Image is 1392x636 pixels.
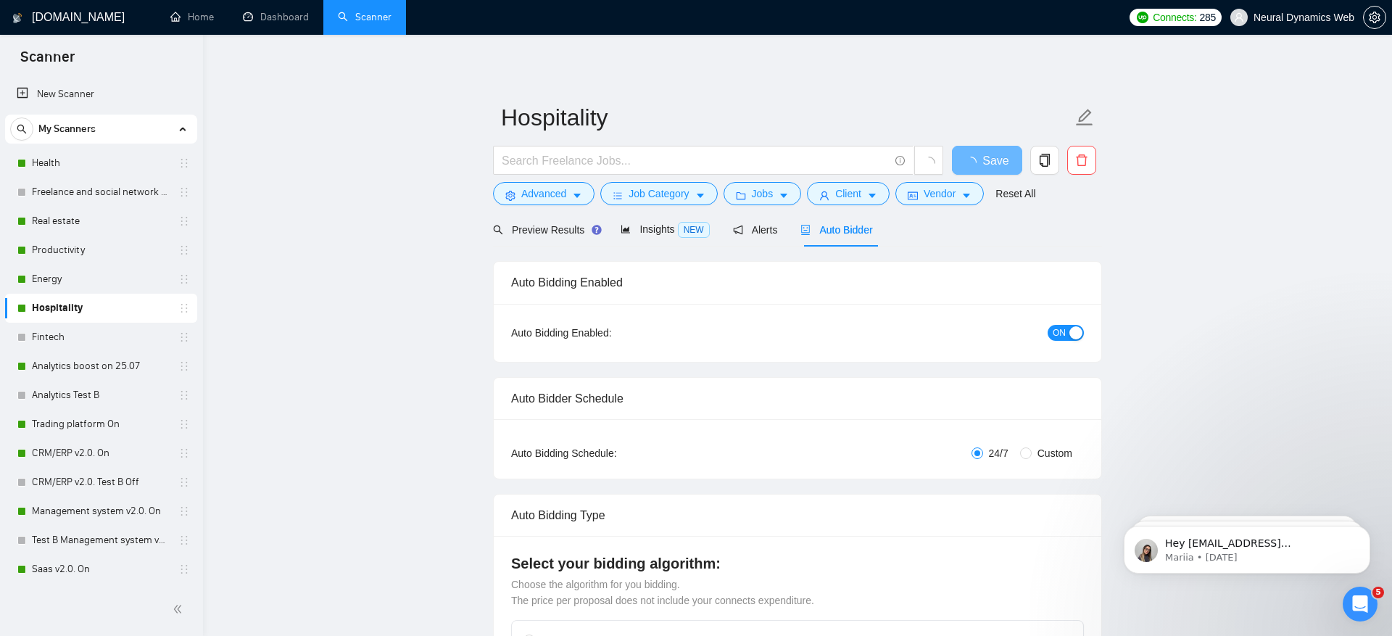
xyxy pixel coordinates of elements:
span: Vendor [924,186,956,202]
button: userClientcaret-down [807,182,890,205]
span: loading [922,157,935,170]
span: Scanner [9,46,86,77]
span: copy [1031,154,1058,167]
span: NEW [678,222,710,238]
button: idcardVendorcaret-down [895,182,984,205]
span: 24/7 [983,445,1014,461]
div: Auto Bidding Type [511,495,1084,536]
a: Freelance and social network (change includes) [32,178,170,207]
span: holder [178,418,190,430]
span: delete [1068,154,1095,167]
a: Health [32,149,170,178]
span: holder [178,534,190,546]
a: CRM/ERP v2.0. Test B Off [32,468,170,497]
span: idcard [908,190,918,201]
div: Auto Bidding Enabled [511,262,1084,303]
span: Insights [621,223,709,235]
span: holder [178,476,190,488]
span: Connects: [1153,9,1196,25]
div: Auto Bidding Enabled: [511,325,702,341]
span: bars [613,190,623,201]
span: My Scanners [38,115,96,144]
span: folder [736,190,746,201]
button: copy [1030,146,1059,175]
span: setting [505,190,515,201]
div: Tooltip anchor [590,223,603,236]
span: caret-down [695,190,705,201]
span: holder [178,273,190,285]
span: 5 [1372,587,1384,598]
span: Save [982,152,1008,170]
button: search [10,117,33,141]
span: holder [178,215,190,227]
span: loading [965,157,982,168]
span: holder [178,389,190,401]
a: Trading platform On [32,410,170,439]
div: Auto Bidder Schedule [511,378,1084,419]
span: Alerts [733,224,778,236]
span: double-left [173,602,187,616]
span: Client [835,186,861,202]
span: ON [1053,325,1066,341]
a: dashboardDashboard [243,11,309,23]
span: Advanced [521,186,566,202]
button: Save [952,146,1022,175]
span: notification [733,225,743,235]
a: Productivity [32,236,170,265]
span: search [493,225,503,235]
span: holder [178,244,190,256]
a: Fintech [32,323,170,352]
a: Reset All [995,186,1035,202]
span: caret-down [961,190,971,201]
span: caret-down [779,190,789,201]
span: holder [178,563,190,575]
span: holder [178,157,190,169]
span: Preview Results [493,224,597,236]
a: Hospitality [32,294,170,323]
a: Saas v2.0. On [32,555,170,584]
span: holder [178,505,190,517]
span: area-chart [621,224,631,234]
span: user [1234,12,1244,22]
span: holder [178,186,190,198]
span: Job Category [629,186,689,202]
a: Analytics boost on 25.07 [32,352,170,381]
iframe: Intercom live chat [1343,587,1377,621]
span: Jobs [752,186,774,202]
button: barsJob Categorycaret-down [600,182,717,205]
span: holder [178,360,190,372]
a: New Scanner [17,80,186,109]
button: folderJobscaret-down [724,182,802,205]
button: setting [1363,6,1386,29]
input: Scanner name... [501,99,1072,136]
a: Analytics Test B [32,381,170,410]
span: user [819,190,829,201]
li: New Scanner [5,80,197,109]
span: robot [800,225,811,235]
span: setting [1364,12,1385,23]
img: upwork-logo.png [1137,12,1148,23]
a: homeHome [170,11,214,23]
span: holder [178,447,190,459]
h4: Select your bidding algorithm: [511,553,1084,574]
div: Auto Bidding Schedule: [511,445,702,461]
a: Test B Management system v2.0. Off [32,526,170,555]
span: Custom [1032,445,1078,461]
iframe: Intercom notifications message [1102,495,1392,597]
span: search [11,124,33,134]
span: holder [178,331,190,343]
a: searchScanner [338,11,391,23]
span: Choose the algorithm for you bidding. The price per proposal does not include your connects expen... [511,579,814,606]
input: Search Freelance Jobs... [502,152,889,170]
span: holder [178,302,190,314]
a: Management system v2.0. On [32,497,170,526]
a: Energy [32,265,170,294]
span: edit [1075,108,1094,127]
span: caret-down [867,190,877,201]
span: Auto Bidder [800,224,872,236]
a: Real estate [32,207,170,236]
